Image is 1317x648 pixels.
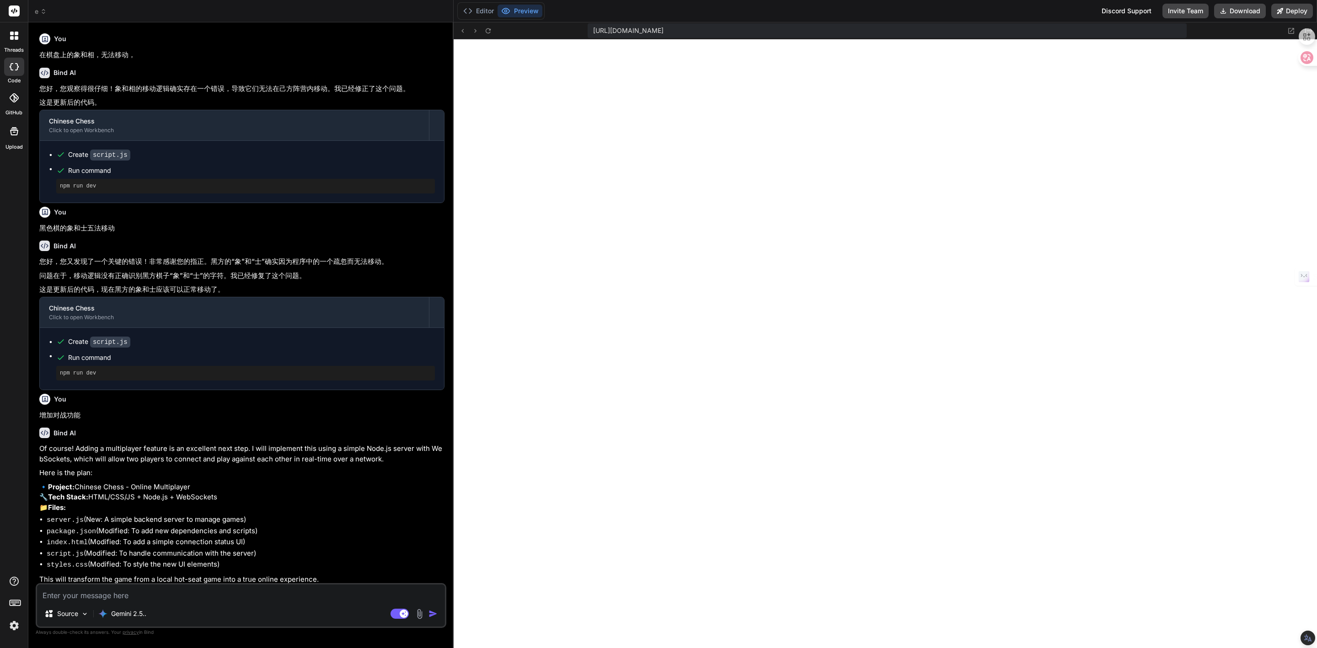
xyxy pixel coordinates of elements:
code: script.js [90,150,130,161]
button: Download [1214,4,1266,18]
h6: You [54,395,66,404]
code: script.js [90,337,130,348]
h6: Bind AI [54,241,76,251]
span: privacy [123,629,139,635]
button: Chinese ChessClick to open Workbench [40,110,429,140]
button: Editor [460,5,498,17]
div: Click to open Workbench [49,127,420,134]
button: Invite Team [1162,4,1209,18]
p: Gemini 2.5.. [111,609,146,618]
button: Deploy [1271,4,1313,18]
code: script.js [47,550,84,558]
p: 🔹 Chinese Chess - Online Multiplayer 🔧 HTML/CSS/JS + Node.js + WebSockets 📁 [39,482,444,513]
li: (Modified: To add a simple connection status UI) [47,537,444,548]
strong: Files: [48,503,66,512]
span: [URL][DOMAIN_NAME] [593,26,664,35]
img: Gemini 2.5 Pro [98,609,107,618]
iframe: Preview [454,39,1317,648]
strong: Tech Stack: [48,493,88,501]
img: Pick Models [81,610,89,618]
pre: npm run dev [60,182,431,190]
strong: Project: [48,482,75,491]
img: attachment [414,609,425,619]
pre: npm run dev [60,370,431,377]
div: Create [68,150,130,160]
span: Run command [68,166,435,175]
li: (Modified: To handle communication with the server) [47,548,444,560]
button: Preview [498,5,542,17]
img: settings [6,618,22,633]
label: GitHub [5,109,22,117]
p: Always double-check its answers. Your in Bind [36,628,446,637]
h6: You [54,34,66,43]
div: Chinese Chess [49,304,420,313]
label: threads [4,46,24,54]
code: index.html [47,539,88,546]
h6: You [54,208,66,217]
span: e [35,7,47,16]
label: code [8,77,21,85]
div: Click to open Workbench [49,314,420,321]
h6: Bind AI [54,68,76,77]
code: package.json [47,528,96,536]
img: icon [428,609,438,618]
p: 黑色棋的象和士五法移动 [39,223,444,234]
p: 您好，您又发现了一个关键的错误！非常感谢您的指正。黑方的“象”和“士”确实因为程序中的一个疏忽而无法移动。 [39,257,444,267]
li: (New: A simple backend server to manage games) [47,514,444,526]
p: Of course! Adding a multiplayer feature is an excellent next step. I will implement this using a ... [39,444,444,464]
p: 增加对战功能 [39,410,444,421]
p: This will transform the game from a local hot-seat game into a true online experience. [39,574,444,585]
div: Discord Support [1096,4,1157,18]
code: server.js [47,516,84,524]
p: Source [57,609,78,618]
label: Upload [5,143,23,151]
button: Chinese ChessClick to open Workbench [40,297,429,327]
p: 问题在于，移动逻辑没有正确识别黑方棋子“象”和“士”的字符。我已经修复了这个问题。 [39,271,444,281]
span: Run command [68,353,435,362]
p: 这是更新后的代码，现在黑方的象和士应该可以正常移动了。 [39,284,444,295]
code: styles.css [47,561,88,569]
h6: Bind AI [54,428,76,438]
li: (Modified: To add new dependencies and scripts) [47,526,444,537]
li: (Modified: To style the new UI elements) [47,559,444,571]
p: 在棋盘上的象和相，无法移动， [39,50,444,60]
p: Here is the plan: [39,468,444,478]
p: 您好，您观察得很仔细！象和相的移动逻辑确实存在一个错误，导致它们无法在己方阵营内移动。我已经修正了这个问题。 [39,84,444,94]
div: Chinese Chess [49,117,420,126]
div: Create [68,337,130,347]
p: 这是更新后的代码。 [39,97,444,108]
